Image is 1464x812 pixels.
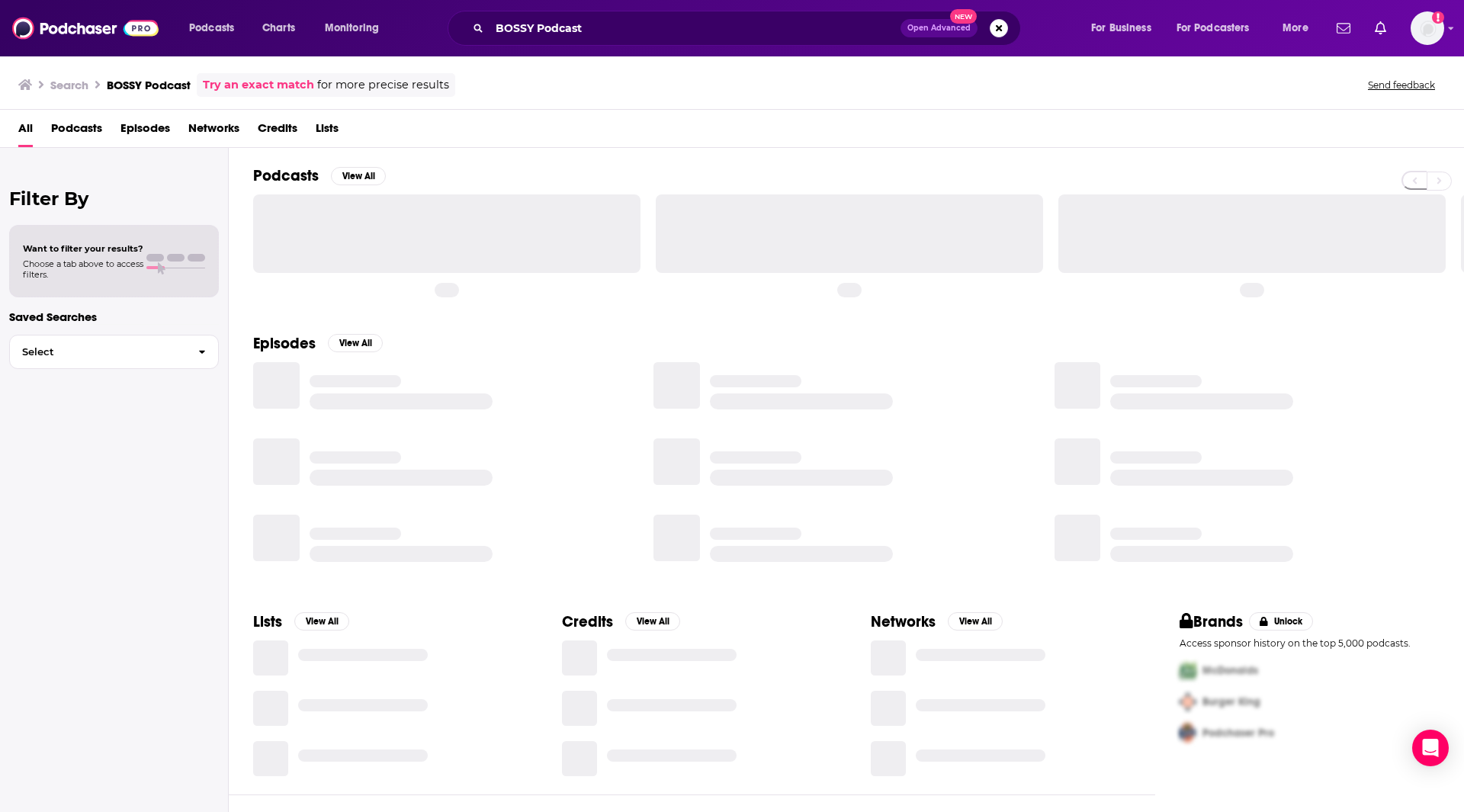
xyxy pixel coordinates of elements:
[188,116,239,147] a: Networks
[1202,664,1258,677] span: McDonalds
[262,18,295,39] span: Charts
[10,347,186,357] span: Select
[189,18,234,39] span: Podcasts
[1180,612,1243,631] h2: Brands
[328,334,383,352] button: View All
[1369,15,1392,41] a: Show notifications dropdown
[18,116,33,147] a: All
[1283,18,1308,39] span: More
[325,18,379,39] span: Monitoring
[1173,686,1202,717] img: Second Pro Logo
[253,334,383,353] a: EpisodesView All
[1412,730,1449,766] div: Open Intercom Messenger
[1411,11,1444,45] img: User Profile
[253,612,349,631] a: ListsView All
[562,612,613,631] h2: Credits
[253,166,319,185] h2: Podcasts
[1363,79,1440,91] button: Send feedback
[294,612,349,631] button: View All
[203,76,314,94] a: Try an exact match
[490,16,901,40] input: Search podcasts, credits, & more...
[1202,727,1274,740] span: Podchaser Pro
[1173,655,1202,686] img: First Pro Logo
[253,334,316,353] h2: Episodes
[871,612,936,631] h2: Networks
[871,612,1003,631] a: NetworksView All
[120,116,170,147] a: Episodes
[253,612,282,631] h2: Lists
[462,11,1035,46] div: Search podcasts, credits, & more...
[9,188,219,210] h2: Filter By
[253,166,386,185] a: PodcastsView All
[1249,612,1314,631] button: Unlock
[1411,11,1444,45] span: Logged in as AtriaBooks
[50,78,88,92] h3: Search
[12,14,159,43] img: Podchaser - Follow, Share and Rate Podcasts
[1177,18,1250,39] span: For Podcasters
[107,78,191,92] h3: BOSSY Podcast
[258,116,297,147] a: Credits
[1167,16,1272,40] button: open menu
[562,612,680,631] a: CreditsView All
[1272,16,1328,40] button: open menu
[1080,16,1170,40] button: open menu
[1091,18,1151,39] span: For Business
[9,335,219,369] button: Select
[625,612,680,631] button: View All
[907,24,971,32] span: Open Advanced
[1173,717,1202,749] img: Third Pro Logo
[51,116,102,147] a: Podcasts
[1411,11,1444,45] button: Show profile menu
[1432,11,1444,24] svg: Add a profile image
[1180,637,1440,649] p: Access sponsor history on the top 5,000 podcasts.
[901,19,978,37] button: Open AdvancedNew
[1331,15,1356,41] a: Show notifications dropdown
[314,16,399,40] button: open menu
[252,16,304,40] a: Charts
[23,243,143,254] span: Want to filter your results?
[9,310,219,324] p: Saved Searches
[948,612,1003,631] button: View All
[950,9,978,24] span: New
[23,258,143,280] span: Choose a tab above to access filters.
[1202,695,1260,708] span: Burger King
[317,76,449,94] span: for more precise results
[331,167,386,185] button: View All
[178,16,254,40] button: open menu
[316,116,339,147] a: Lists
